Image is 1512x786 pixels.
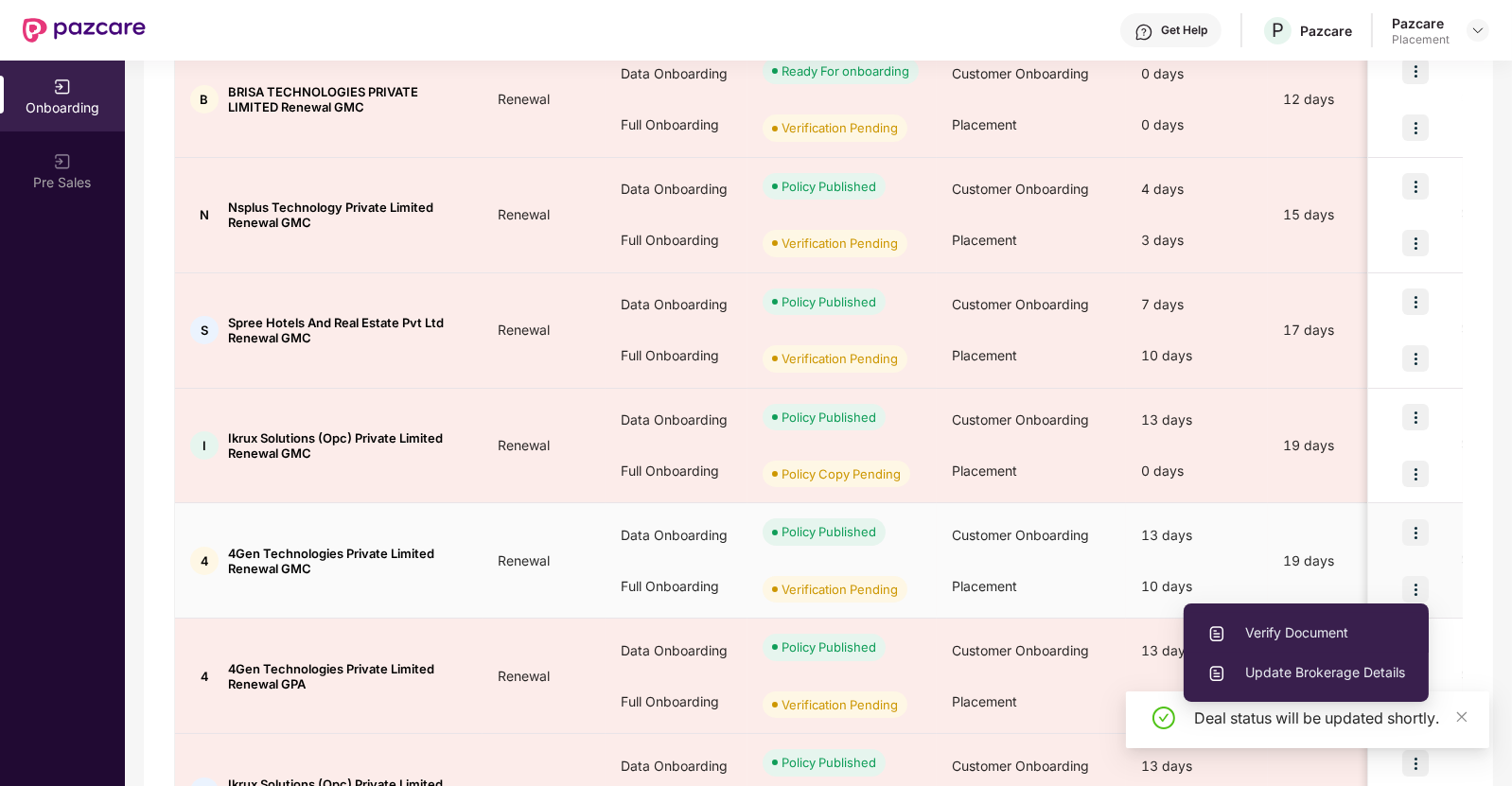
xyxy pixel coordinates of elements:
span: check-circle [1152,707,1175,729]
img: icon [1402,288,1429,315]
span: Renewal [483,322,565,338]
span: Placement [952,463,1017,479]
div: Verification Pending [782,349,898,368]
div: Full Onboarding [606,215,747,266]
img: icon [1402,404,1429,430]
div: 13 days [1126,625,1268,676]
div: 10 days [1126,561,1268,612]
span: Renewal [483,668,565,684]
div: Policy Published [782,522,876,541]
div: 0 days [1126,99,1268,150]
span: Renewal [483,91,565,107]
span: Placement [952,578,1017,594]
div: Data Onboarding [606,394,747,445]
div: Data Onboarding [606,279,747,330]
div: Policy Published [782,638,876,656]
div: Verification Pending [782,695,898,714]
div: S [190,316,219,344]
div: Policy Published [782,292,876,311]
div: Data Onboarding [606,510,747,561]
div: 13 days [1126,510,1268,561]
div: Verification Pending [782,118,898,137]
div: Get Help [1161,23,1207,38]
span: close [1455,710,1468,724]
img: svg+xml;base64,PHN2ZyBpZD0iVXBsb2FkX0xvZ3MiIGRhdGEtbmFtZT0iVXBsb2FkIExvZ3MiIHhtbG5zPSJodHRwOi8vd3... [1207,624,1226,643]
span: Verify Document [1207,622,1405,643]
div: Policy Published [782,408,876,427]
div: Full Onboarding [606,561,747,612]
img: svg+xml;base64,PHN2ZyBpZD0iSGVscC0zMngzMiIgeG1sbnM9Imh0dHA6Ly93d3cudzMub3JnLzIwMDAvc3ZnIiB3aWR0aD... [1134,23,1153,42]
div: 19 days [1268,550,1429,571]
img: icon [1402,461,1429,487]
div: Data Onboarding [606,164,747,215]
div: Verification Pending [782,234,898,253]
span: 4Gen Technologies Private Limited Renewal GMC [228,546,467,576]
img: icon [1402,173,1429,200]
span: BRISA TECHNOLOGIES PRIVATE LIMITED Renewal GMC [228,84,467,114]
span: Customer Onboarding [952,642,1089,658]
img: icon [1402,519,1429,546]
span: P [1272,19,1284,42]
span: Renewal [483,552,565,568]
div: 0 days [1126,445,1268,497]
img: New Pazcare Logo [23,18,146,43]
div: Policy Copy Pending [782,464,901,483]
div: Full Onboarding [606,676,747,727]
div: N [190,201,219,229]
div: Pazcare [1392,14,1450,32]
div: Full Onboarding [606,330,747,381]
img: icon [1402,576,1429,603]
span: 4Gen Technologies Private Limited Renewal GPA [228,661,467,691]
img: svg+xml;base64,PHN2ZyBpZD0iVXBsb2FkX0xvZ3MiIGRhdGEtbmFtZT0iVXBsb2FkIExvZ3MiIHhtbG5zPSJodHRwOi8vd3... [1207,664,1226,683]
img: icon [1402,230,1429,256]
div: B [190,85,219,114]
span: Renewal [483,437,565,453]
span: Placement [952,232,1017,248]
img: icon [1402,58,1429,84]
div: 4 [190,662,219,690]
span: Nsplus Technology Private Limited Renewal GMC [228,200,467,230]
span: Update Brokerage Details [1207,662,1405,683]
div: 19 days [1268,435,1429,456]
span: Placement [952,116,1017,132]
div: 3 days [1126,215,1268,266]
img: svg+xml;base64,PHN2ZyB3aWR0aD0iMjAiIGhlaWdodD0iMjAiIHZpZXdCb3g9IjAgMCAyMCAyMCIgZmlsbD0ibm9uZSIgeG... [53,152,72,171]
span: Customer Onboarding [952,65,1089,81]
div: I [190,431,219,460]
span: Renewal [483,206,565,222]
div: 13 days [1126,394,1268,445]
div: Policy Published [782,177,876,196]
div: 15 days [1268,204,1429,225]
img: icon [1402,345,1429,372]
div: 17 days [1268,320,1429,341]
span: Customer Onboarding [952,411,1089,428]
span: Customer Onboarding [952,181,1089,197]
div: Full Onboarding [606,99,747,150]
div: 0 days [1126,48,1268,99]
div: Data Onboarding [606,625,747,676]
div: Pazcare [1300,22,1352,40]
div: Deal status will be updated shortly. [1194,707,1467,729]
span: Placement [952,347,1017,363]
div: 4 [190,547,219,575]
div: Policy Published [782,753,876,772]
div: Ready For onboarding [782,61,909,80]
span: Customer Onboarding [952,296,1089,312]
div: 7 days [1126,279,1268,330]
div: 0 days [1126,676,1268,727]
div: Verification Pending [782,580,898,599]
span: Customer Onboarding [952,527,1089,543]
div: 12 days [1268,89,1429,110]
span: Placement [952,693,1017,709]
span: Ikrux Solutions (Opc) Private Limited Renewal GMC [228,430,467,461]
div: Full Onboarding [606,445,747,497]
span: Spree Hotels And Real Estate Pvt Ltd Renewal GMC [228,315,467,345]
div: Placement [1392,32,1450,47]
img: svg+xml;base64,PHN2ZyBpZD0iRHJvcGRvd24tMzJ4MzIiIHhtbG5zPSJodHRwOi8vd3d3LnczLm9yZy8yMDAwL3N2ZyIgd2... [1470,23,1486,38]
img: icon [1402,114,1429,141]
div: 10 days [1126,330,1268,381]
span: Customer Onboarding [952,758,1089,774]
div: 4 days [1126,164,1268,215]
img: svg+xml;base64,PHN2ZyB3aWR0aD0iMjAiIGhlaWdodD0iMjAiIHZpZXdCb3g9IjAgMCAyMCAyMCIgZmlsbD0ibm9uZSIgeG... [53,78,72,96]
div: Data Onboarding [606,48,747,99]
